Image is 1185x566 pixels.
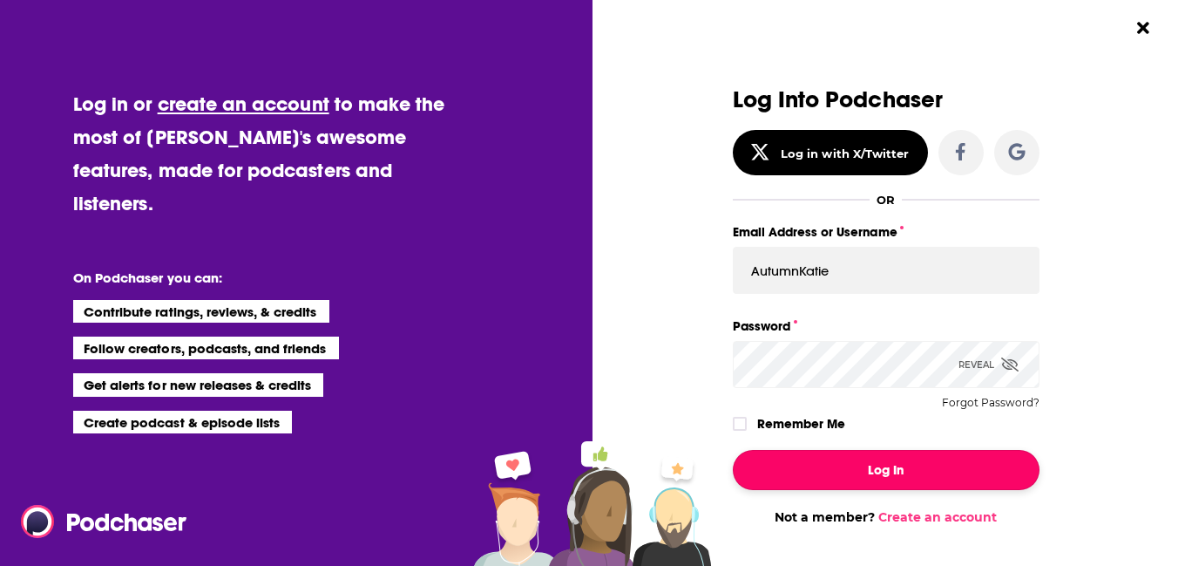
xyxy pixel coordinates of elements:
label: Password [733,315,1039,338]
div: Not a member? [733,509,1039,525]
li: Create podcast & episode lists [73,411,292,433]
label: Email Address or Username [733,221,1039,243]
button: Log in with X/Twitter [733,130,928,175]
div: Reveal [958,341,1019,388]
img: Podchaser - Follow, Share and Rate Podcasts [21,505,188,538]
a: Podchaser - Follow, Share and Rate Podcasts [21,505,174,538]
div: OR [877,193,895,207]
div: Log in with X/Twitter [781,147,909,160]
button: Forgot Password? [942,397,1039,409]
button: Log In [733,450,1039,490]
label: Remember Me [757,413,845,435]
h3: Log Into Podchaser [733,87,1039,113]
li: Contribute ratings, reviews, & credits [73,300,329,323]
a: Create an account [878,509,997,525]
button: Close Button [1127,11,1160,44]
li: Follow creators, podcasts, and friends [73,337,339,359]
input: Email Address or Username [733,247,1039,294]
li: Get alerts for new releases & credits [73,373,323,396]
a: create an account [158,92,329,116]
li: On Podchaser you can: [73,269,422,286]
